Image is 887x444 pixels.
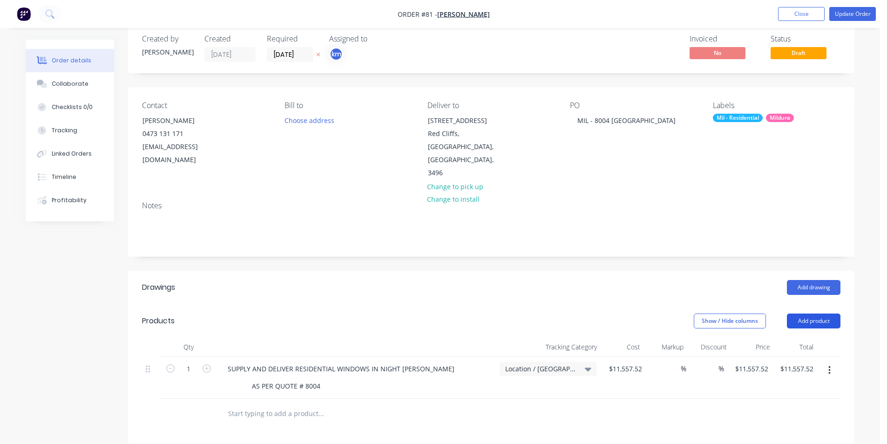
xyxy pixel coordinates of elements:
[142,47,193,57] div: [PERSON_NAME]
[26,142,114,165] button: Linked Orders
[267,34,318,43] div: Required
[228,404,414,423] input: Start typing to add a product...
[774,338,817,356] div: Total
[26,96,114,119] button: Checklists 0/0
[26,165,114,189] button: Timeline
[427,101,555,110] div: Deliver to
[135,114,228,167] div: [PERSON_NAME]0473 131 171[EMAIL_ADDRESS][DOMAIN_NAME]
[687,338,731,356] div: Discount
[142,140,220,166] div: [EMAIL_ADDRESS][DOMAIN_NAME]
[142,34,193,43] div: Created by
[570,114,683,127] div: MIL - 8004 [GEOGRAPHIC_DATA]
[142,127,220,140] div: 0473 131 171
[771,47,826,59] span: Draft
[787,280,840,295] button: Add drawing
[771,34,840,43] div: Status
[142,101,270,110] div: Contact
[422,180,488,192] button: Change to pick up
[422,193,485,205] button: Change to install
[690,47,745,59] span: No
[713,101,840,110] div: Labels
[713,114,763,122] div: Mil - Residential
[142,114,220,127] div: [PERSON_NAME]
[52,150,92,158] div: Linked Orders
[731,338,774,356] div: Price
[52,173,76,181] div: Timeline
[142,282,175,293] div: Drawings
[644,338,687,356] div: Markup
[26,49,114,72] button: Order details
[142,201,840,210] div: Notes
[766,114,794,122] div: Mildura
[26,72,114,96] button: Collaborate
[428,114,505,127] div: [STREET_ADDRESS]
[52,80,88,88] div: Collaborate
[248,379,324,393] div: AS PER QUOTE # 8004
[52,126,77,135] div: Tracking
[420,114,513,180] div: [STREET_ADDRESS]Red Cliffs, [GEOGRAPHIC_DATA], [GEOGRAPHIC_DATA], 3496
[829,7,876,21] button: Update Order
[428,127,505,179] div: Red Cliffs, [GEOGRAPHIC_DATA], [GEOGRAPHIC_DATA], 3496
[570,101,697,110] div: PO
[694,314,766,328] button: Show / Hide columns
[279,114,339,126] button: Choose address
[26,119,114,142] button: Tracking
[681,363,686,374] span: %
[329,34,422,43] div: Assigned to
[505,364,576,374] span: Location / [GEOGRAPHIC_DATA]
[718,363,724,374] span: %
[52,56,91,65] div: Order details
[17,7,31,21] img: Factory
[26,189,114,212] button: Profitability
[690,34,759,43] div: Invoiced
[787,314,840,328] button: Add product
[161,338,217,356] div: Qty
[220,362,462,376] div: SUPPLY AND DELIVER RESIDENTIAL WINDOWS IN NIGHT [PERSON_NAME]
[204,34,256,43] div: Created
[329,47,343,61] button: km
[778,7,825,21] button: Close
[601,338,644,356] div: Cost
[437,10,490,19] a: [PERSON_NAME]
[496,338,601,356] div: Tracking Category
[142,315,175,327] div: Products
[52,196,87,205] div: Profitability
[398,10,437,19] span: Order #81 -
[52,103,93,111] div: Checklists 0/0
[284,101,412,110] div: Bill to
